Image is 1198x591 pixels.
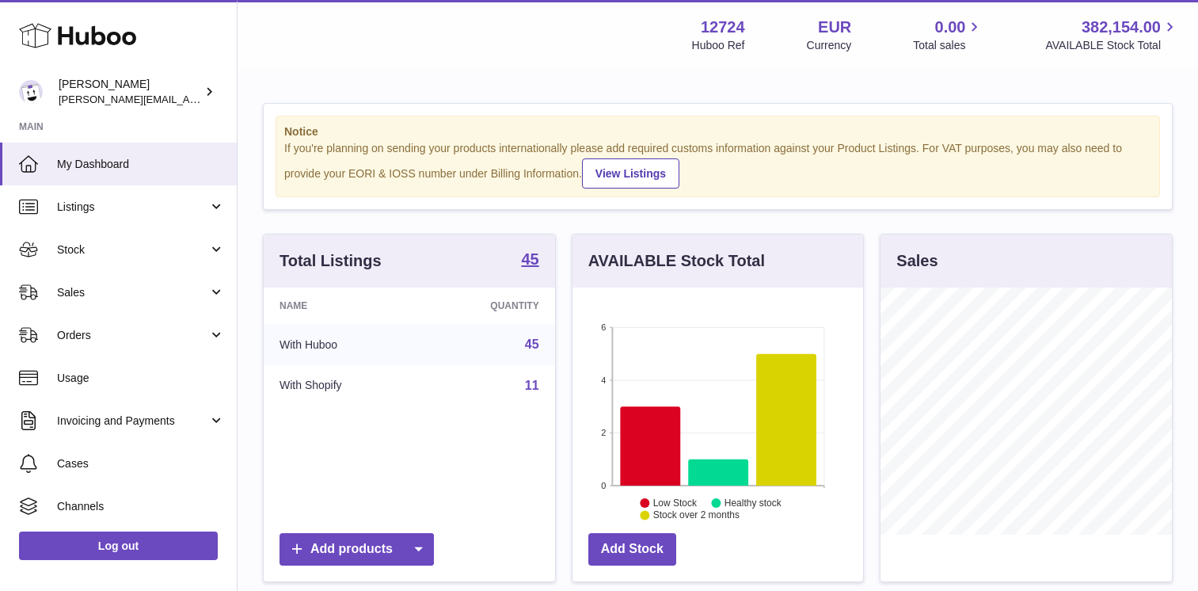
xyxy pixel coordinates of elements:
[264,288,420,324] th: Name
[19,80,43,104] img: sebastian@ffern.co
[588,250,765,272] h3: AVAILABLE Stock Total
[818,17,851,38] strong: EUR
[57,200,208,215] span: Listings
[57,242,208,257] span: Stock
[59,93,318,105] span: [PERSON_NAME][EMAIL_ADDRESS][DOMAIN_NAME]
[601,481,606,490] text: 0
[1082,17,1161,38] span: 382,154.00
[59,77,201,107] div: [PERSON_NAME]
[601,428,606,437] text: 2
[807,38,852,53] div: Currency
[280,250,382,272] h3: Total Listings
[57,499,225,514] span: Channels
[57,157,225,172] span: My Dashboard
[57,285,208,300] span: Sales
[521,251,538,270] a: 45
[896,250,937,272] h3: Sales
[1045,38,1179,53] span: AVAILABLE Stock Total
[701,17,745,38] strong: 12724
[1045,17,1179,53] a: 382,154.00 AVAILABLE Stock Total
[57,328,208,343] span: Orders
[57,414,208,429] span: Invoicing and Payments
[725,498,782,509] text: Healthy stock
[19,532,218,560] a: Log out
[935,17,966,38] span: 0.00
[264,365,420,406] td: With Shopify
[284,141,1151,189] div: If you're planning on sending your products internationally please add required customs informati...
[521,251,538,267] strong: 45
[420,288,554,324] th: Quantity
[588,533,676,566] a: Add Stock
[280,533,434,566] a: Add products
[653,498,698,509] text: Low Stock
[284,124,1151,139] strong: Notice
[582,158,679,189] a: View Listings
[57,456,225,471] span: Cases
[57,371,225,386] span: Usage
[525,337,539,351] a: 45
[264,324,420,365] td: With Huboo
[653,510,740,521] text: Stock over 2 months
[692,38,745,53] div: Huboo Ref
[913,38,983,53] span: Total sales
[601,322,606,332] text: 6
[601,376,606,385] text: 4
[913,17,983,53] a: 0.00 Total sales
[525,379,539,392] a: 11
